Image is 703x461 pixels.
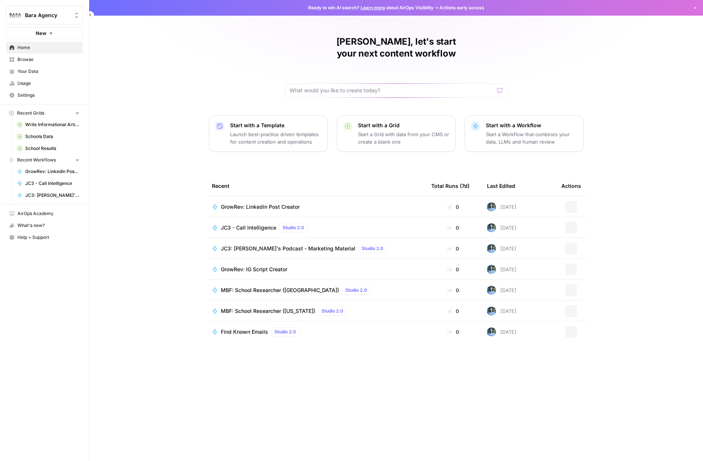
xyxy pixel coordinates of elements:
[274,329,296,335] span: Studio 2.0
[17,234,80,241] span: Help + Support
[230,122,322,129] p: Start with a Template
[14,189,83,201] a: JC3: [PERSON_NAME]'s Podcast - Marketing Material
[6,231,83,243] button: Help + Support
[14,131,83,143] a: Schools Data
[431,245,475,252] div: 0
[6,28,83,39] button: New
[6,108,83,119] button: Recent Grids
[17,80,80,87] span: Usage
[486,131,577,145] p: Start a Workflow that combines your data, LLMs and human review
[6,220,83,231] div: What's new?
[431,266,475,273] div: 0
[14,166,83,177] a: GrowRev: Linkedin Post Creator
[431,203,475,211] div: 0
[337,115,456,152] button: Start with a GridStart a Grid with data from your CMS or create a blank one
[36,29,46,37] span: New
[308,4,433,11] span: Ready to win AI search? about AirOps Visibility
[487,223,516,232] div: [DATE]
[212,266,419,273] a: GrowRev: IG Script Creator
[25,145,80,152] span: School Results
[362,245,383,252] span: Studio 2.0
[431,224,475,231] div: 0
[6,154,83,166] button: Recent Workflows
[6,89,83,101] a: Settings
[17,44,80,51] span: Home
[17,92,80,99] span: Settings
[221,266,287,273] span: GrowRev: IG Script Creator
[9,9,22,22] img: Bara Agency Logo
[212,286,419,295] a: MBF: School Researcher ([GEOGRAPHIC_DATA])Studio 2.0
[487,327,496,336] img: 4cjovsdt7jh7og8qs2b3rje2pqfw
[487,286,496,295] img: 4cjovsdt7jh7og8qs2b3rje2pqfw
[6,65,83,77] a: Your Data
[322,308,343,314] span: Studio 2.0
[431,307,475,315] div: 0
[25,12,70,19] span: Bara Agency
[487,265,496,274] img: 4cjovsdt7jh7og8qs2b3rje2pqfw
[290,87,494,94] input: What would you like to create today?
[221,328,268,336] span: Find Known Emails
[221,245,355,252] span: JC3: [PERSON_NAME]'s Podcast - Marketing Material
[212,203,419,211] a: GrowRev: Linkedin Post Creator
[487,265,516,274] div: [DATE]
[17,110,44,116] span: Recent Grids
[487,223,496,232] img: 4cjovsdt7jh7og8qs2b3rje2pqfw
[361,5,385,10] a: Learn more
[358,122,449,129] p: Start with a Grid
[14,143,83,154] a: School Results
[17,210,80,217] span: AirOps Academy
[487,307,516,316] div: [DATE]
[487,244,516,253] div: [DATE]
[221,286,339,294] span: MBF: School Researcher ([GEOGRAPHIC_DATA])
[221,307,315,315] span: MBF: School Researcher ([US_STATE])
[487,176,515,196] div: Last Edited
[487,202,516,211] div: [DATE]
[6,77,83,89] a: Usage
[487,286,516,295] div: [DATE]
[25,192,80,199] span: JC3: [PERSON_NAME]'s Podcast - Marketing Material
[431,176,470,196] div: Total Runs (7d)
[230,131,322,145] p: Launch best-practice driven templates for content creation and operations
[6,54,83,65] a: Browse
[486,122,577,129] p: Start with a Workflow
[285,36,508,60] h1: [PERSON_NAME], let's start your next content workflow
[209,115,328,152] button: Start with a TemplateLaunch best-practice driven templates for content creation and operations
[17,157,56,163] span: Recent Workflows
[487,202,496,211] img: 4cjovsdt7jh7og8qs2b3rje2pqfw
[283,224,304,231] span: Studio 2.0
[345,287,367,294] span: Studio 2.0
[487,307,496,316] img: 4cjovsdt7jh7og8qs2b3rje2pqfw
[25,168,80,175] span: GrowRev: Linkedin Post Creator
[212,176,419,196] div: Recent
[221,224,276,231] span: JC3 - Call Intelligence
[212,327,419,336] a: Find Known EmailsStudio 2.0
[212,307,419,316] a: MBF: School Researcher ([US_STATE])Studio 2.0
[25,121,80,128] span: Write Informational Articles
[6,208,83,220] a: AirOps Academy
[431,286,475,294] div: 0
[431,328,475,336] div: 0
[14,119,83,131] a: Write Informational Articles
[487,327,516,336] div: [DATE]
[561,176,581,196] div: Actions
[212,223,419,232] a: JC3 - Call IntelligenceStudio 2.0
[439,4,484,11] span: Actions early access
[221,203,300,211] span: GrowRev: Linkedin Post Creator
[14,177,83,189] a: JC3 - Call Intelligence
[17,56,80,63] span: Browse
[17,68,80,75] span: Your Data
[358,131,449,145] p: Start a Grid with data from your CMS or create a blank one
[6,220,83,231] button: What's new?
[465,115,584,152] button: Start with a WorkflowStart a Workflow that combines your data, LLMs and human review
[25,180,80,187] span: JC3 - Call Intelligence
[25,133,80,140] span: Schools Data
[6,6,83,25] button: Workspace: Bara Agency
[212,244,419,253] a: JC3: [PERSON_NAME]'s Podcast - Marketing MaterialStudio 2.0
[6,42,83,54] a: Home
[487,244,496,253] img: 4cjovsdt7jh7og8qs2b3rje2pqfw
